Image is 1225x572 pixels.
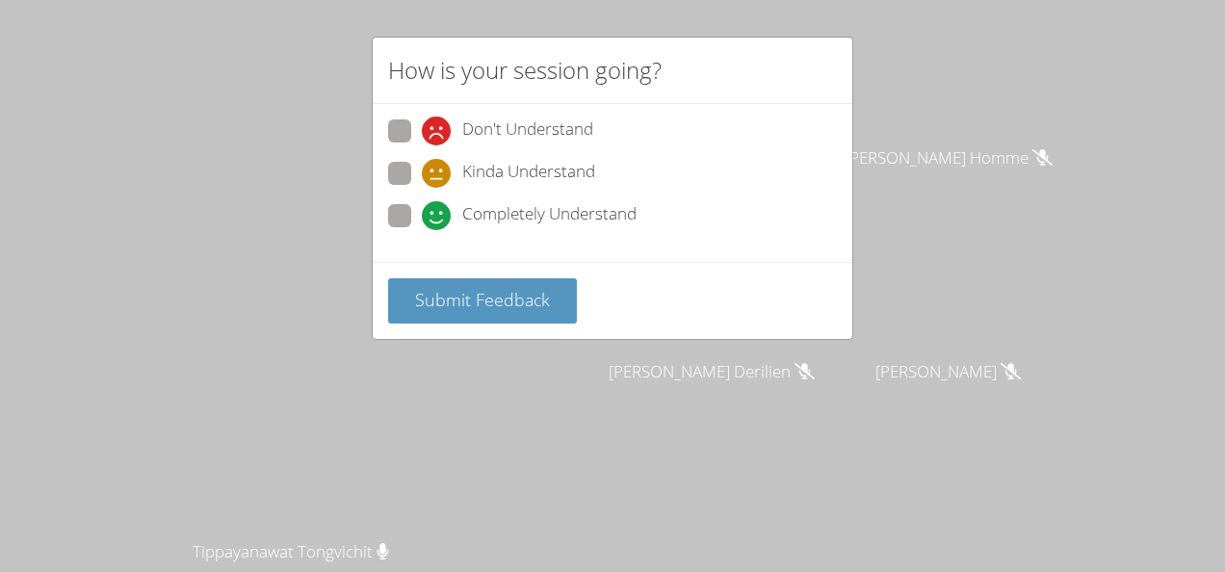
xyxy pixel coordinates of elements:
[415,288,550,311] span: Submit Feedback
[462,201,637,230] span: Completely Understand
[462,159,595,188] span: Kinda Understand
[388,53,662,88] h2: How is your session going?
[462,117,593,145] span: Don't Understand
[388,278,577,324] button: Submit Feedback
